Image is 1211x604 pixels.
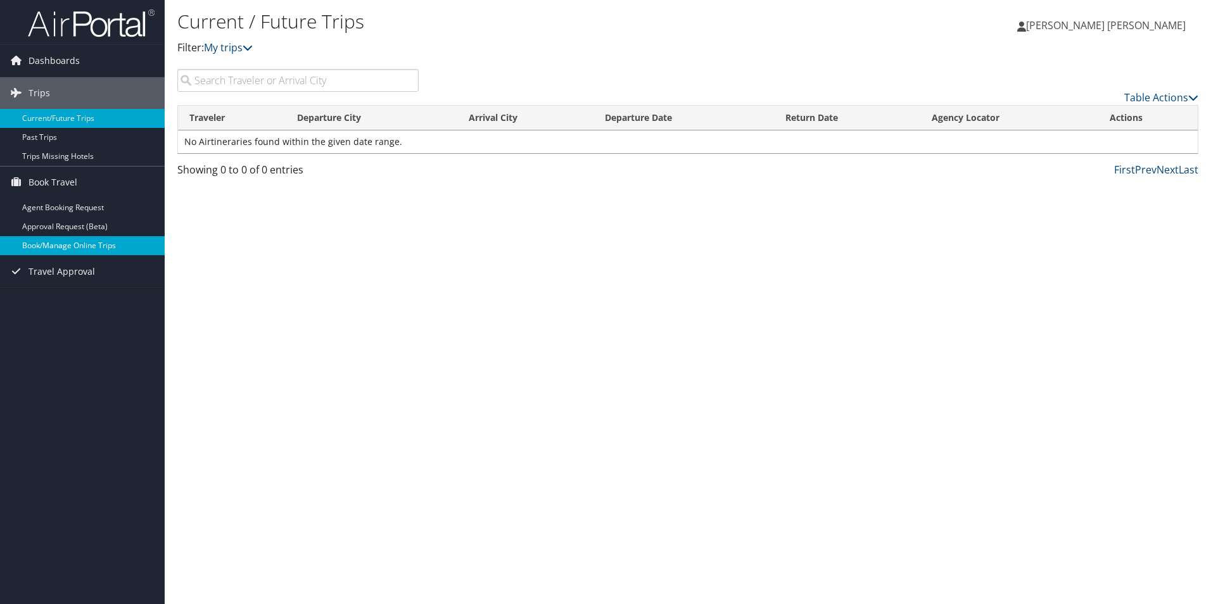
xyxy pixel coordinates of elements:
[457,106,593,130] th: Arrival City: activate to sort column ascending
[177,69,419,92] input: Search Traveler or Arrival City
[1098,106,1198,130] th: Actions
[178,130,1198,153] td: No Airtineraries found within the given date range.
[178,106,286,130] th: Traveler: activate to sort column ascending
[774,106,920,130] th: Return Date: activate to sort column ascending
[177,162,419,184] div: Showing 0 to 0 of 0 entries
[1157,163,1179,177] a: Next
[29,45,80,77] span: Dashboards
[177,40,858,56] p: Filter:
[1179,163,1198,177] a: Last
[1135,163,1157,177] a: Prev
[1124,91,1198,104] a: Table Actions
[29,77,50,109] span: Trips
[593,106,773,130] th: Departure Date: activate to sort column descending
[204,41,253,54] a: My trips
[28,8,155,38] img: airportal-logo.png
[1114,163,1135,177] a: First
[29,256,95,287] span: Travel Approval
[286,106,457,130] th: Departure City: activate to sort column ascending
[1026,18,1186,32] span: [PERSON_NAME] [PERSON_NAME]
[920,106,1098,130] th: Agency Locator: activate to sort column ascending
[29,167,77,198] span: Book Travel
[177,8,858,35] h1: Current / Future Trips
[1017,6,1198,44] a: [PERSON_NAME] [PERSON_NAME]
